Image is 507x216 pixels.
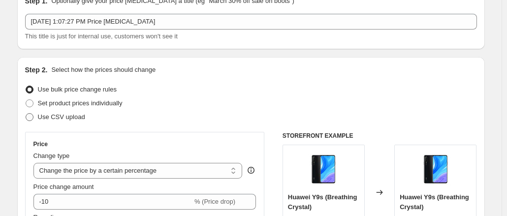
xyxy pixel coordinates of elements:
[25,32,178,40] span: This title is just for internal use, customers won't see it
[288,193,357,211] span: Huawei Y9s (Breathing Crystal)
[400,193,469,211] span: Huawei Y9s (Breathing Crystal)
[283,132,477,140] h6: STOREFRONT EXAMPLE
[38,99,123,107] span: Set product prices individually
[25,14,477,30] input: 30% off holiday sale
[38,113,85,121] span: Use CSV upload
[33,140,48,148] h3: Price
[25,65,48,75] h2: Step 2.
[194,198,235,205] span: % (Price drop)
[51,65,156,75] p: Select how the prices should change
[246,165,256,175] div: help
[304,150,343,189] img: Huawei-Y9s-black_80x.jpg
[33,194,192,210] input: -15
[38,86,117,93] span: Use bulk price change rules
[33,183,94,190] span: Price change amount
[416,150,455,189] img: Huawei-Y9s-black_80x.jpg
[33,152,70,159] span: Change type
